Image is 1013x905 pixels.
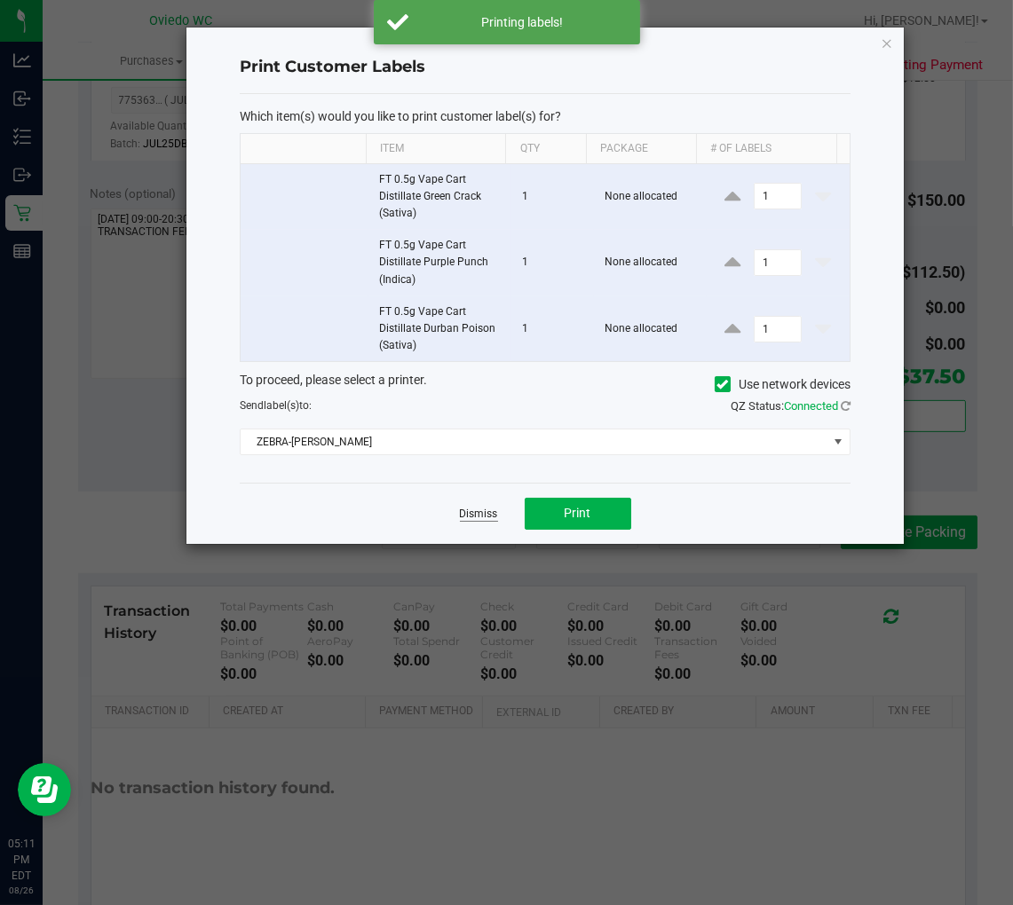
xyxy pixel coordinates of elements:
[525,498,631,530] button: Print
[240,56,850,79] h4: Print Customer Labels
[368,164,511,231] td: FT 0.5g Vape Cart Distillate Green Crack (Sativa)
[240,399,312,412] span: Send to:
[511,296,594,362] td: 1
[594,296,707,362] td: None allocated
[264,399,299,412] span: label(s)
[418,13,627,31] div: Printing labels!
[511,230,594,296] td: 1
[586,134,696,164] th: Package
[368,230,511,296] td: FT 0.5g Vape Cart Distillate Purple Punch (Indica)
[240,108,850,124] p: Which item(s) would you like to print customer label(s) for?
[368,296,511,362] td: FT 0.5g Vape Cart Distillate Durban Poison (Sativa)
[241,429,827,454] span: ZEBRA-[PERSON_NAME]
[594,164,707,231] td: None allocated
[226,371,863,397] div: To proceed, please select a printer.
[18,763,71,816] iframe: Resource center
[696,134,836,164] th: # of labels
[784,399,838,413] span: Connected
[565,506,591,520] span: Print
[460,507,498,522] a: Dismiss
[366,134,506,164] th: Item
[731,399,851,413] span: QZ Status:
[511,164,594,231] td: 1
[505,134,586,164] th: Qty
[715,375,851,394] label: Use network devices
[594,230,707,296] td: None allocated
